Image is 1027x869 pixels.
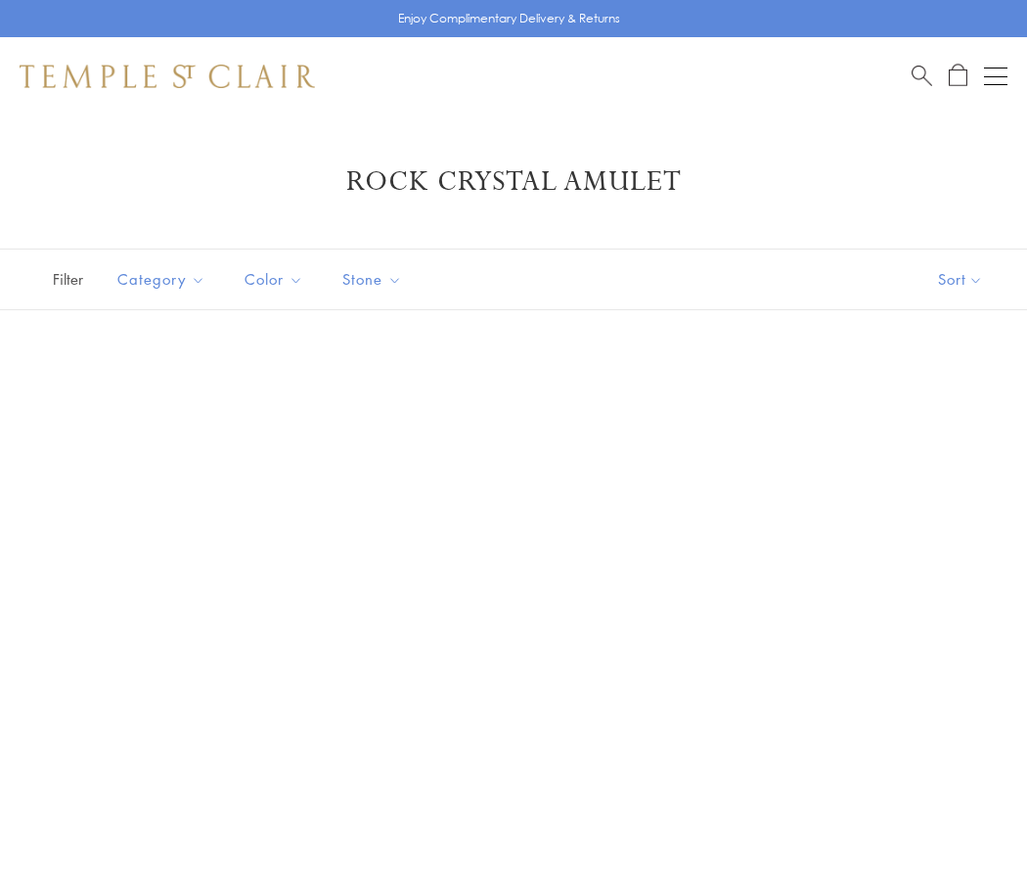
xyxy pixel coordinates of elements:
[894,250,1027,309] button: Show sort by
[235,267,318,292] span: Color
[398,9,620,28] p: Enjoy Complimentary Delivery & Returns
[20,65,315,88] img: Temple St. Clair
[103,257,220,301] button: Category
[328,257,417,301] button: Stone
[984,65,1007,88] button: Open navigation
[49,164,978,200] h1: Rock Crystal Amulet
[230,257,318,301] button: Color
[108,267,220,292] span: Category
[949,64,967,88] a: Open Shopping Bag
[333,267,417,292] span: Stone
[912,64,932,88] a: Search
